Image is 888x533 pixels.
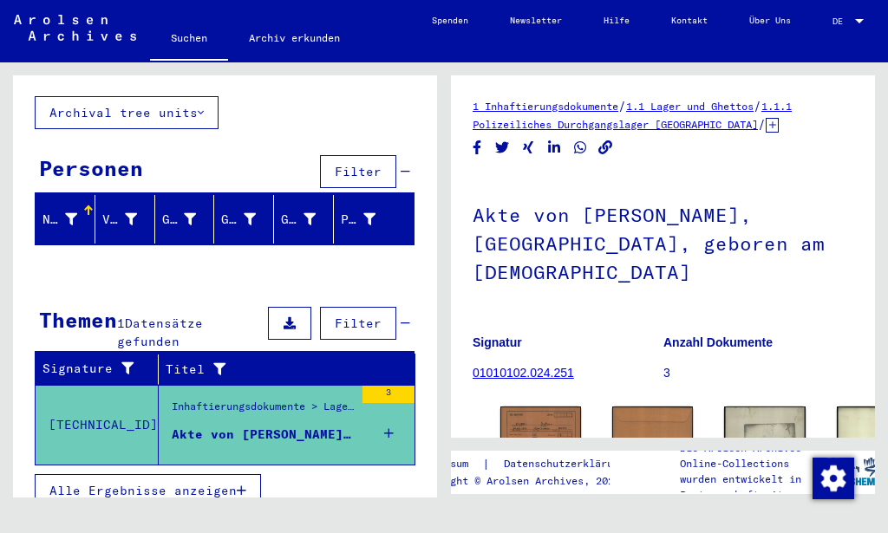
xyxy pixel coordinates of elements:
div: Signature [42,355,162,383]
div: Vorname [102,205,159,233]
button: Archival tree units [35,96,219,129]
span: / [754,98,761,114]
div: 3 [362,386,415,403]
a: Archiv erkunden [228,17,361,59]
span: / [618,98,626,114]
div: Geburtsdatum [281,211,316,229]
div: Prisoner # [341,205,397,233]
div: Personen [39,153,143,184]
div: Themen [39,304,117,335]
span: Datensätze gefunden [117,315,203,349]
b: Anzahl Dokumente [663,335,773,349]
button: Share on Twitter [493,137,512,159]
button: Share on WhatsApp [571,137,590,159]
button: Share on Facebook [468,137,486,159]
a: 1 Inhaftierungsdokumente [473,100,618,113]
td: [TECHNICAL_ID] [36,385,159,465]
div: Prisoner # [341,211,375,229]
p: Copyright © Arolsen Archives, 2021 [414,473,646,489]
img: 001.jpg [724,406,805,526]
b: Signatur [473,335,522,349]
mat-header-cell: Nachname [36,195,95,244]
div: Nachname [42,205,99,233]
div: Geburt‏ [221,205,277,233]
mat-header-cell: Vorname [95,195,155,244]
button: Filter [320,307,396,340]
a: Datenschutzerklärung [490,455,646,473]
div: Titel [166,361,381,379]
a: 1.1 Lager und Ghettos [626,100,754,113]
mat-header-cell: Geburt‏ [214,195,274,244]
div: Geburt‏ [221,211,256,229]
div: Geburtsname [162,205,219,233]
button: Share on LinkedIn [545,137,564,159]
span: Filter [335,315,382,331]
mat-header-cell: Geburtsdatum [274,195,334,244]
div: Titel [166,355,398,383]
div: Signature [42,360,145,378]
p: wurden entwickelt in Partnerschaft mit [680,471,822,503]
div: Nachname [42,211,77,229]
div: Vorname [102,211,137,229]
img: 002.jpg [612,406,693,465]
img: Zustimmung ändern [813,458,854,499]
span: / [758,116,766,132]
mat-header-cell: Prisoner # [334,195,414,244]
span: 1 [117,315,125,331]
a: 01010102.024.251 [473,366,574,380]
mat-header-cell: Geburtsname [155,195,215,244]
div: Geburtsname [162,211,197,229]
div: Akte von [PERSON_NAME], [GEOGRAPHIC_DATA], geboren am [DEMOGRAPHIC_DATA] [172,426,354,444]
p: Die Arolsen Archives Online-Collections [680,440,822,471]
button: Filter [320,155,396,188]
button: Alle Ergebnisse anzeigen [35,474,261,507]
div: | [414,455,646,473]
img: Arolsen_neg.svg [14,15,136,41]
span: DE [832,16,852,26]
div: Inhaftierungsdokumente > Lager und Ghettos > Polizeiliches Durchgangslager [GEOGRAPHIC_DATA] > In... [172,399,354,423]
p: 3 [663,364,853,382]
a: Suchen [150,17,228,62]
img: 001.jpg [500,406,581,464]
span: Filter [335,164,382,179]
div: Geburtsdatum [281,205,337,233]
button: Share on Xing [519,137,538,159]
span: Alle Ergebnisse anzeigen [49,483,237,498]
h1: Akte von [PERSON_NAME], [GEOGRAPHIC_DATA], geboren am [DEMOGRAPHIC_DATA] [473,175,853,309]
button: Copy link [597,137,615,159]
